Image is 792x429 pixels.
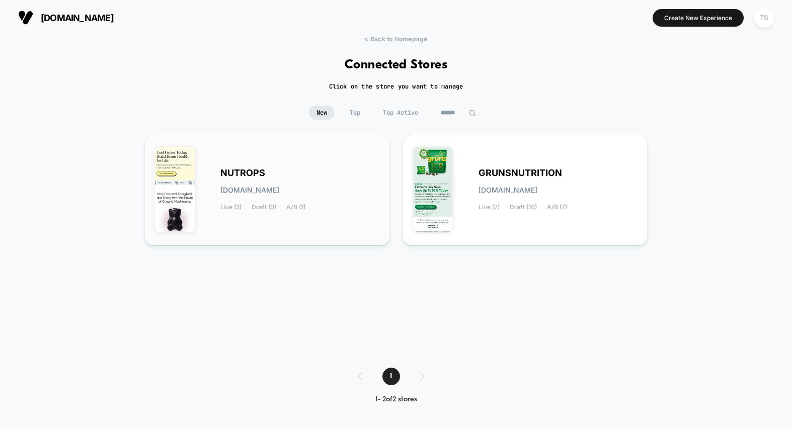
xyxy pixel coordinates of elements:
button: Create New Experience [653,9,744,27]
span: [DOMAIN_NAME] [479,187,537,194]
span: New [309,106,335,120]
span: Draft (0) [252,204,276,211]
div: TS [754,8,774,28]
button: [DOMAIN_NAME] [15,10,117,26]
span: Live (2) [220,204,242,211]
span: Live (7) [479,204,500,211]
span: < Back to Homepage [364,35,427,43]
span: Draft (10) [510,204,537,211]
span: GRUNSNUTRITION [479,169,562,177]
h1: Connected Stores [345,58,448,72]
img: NUTROPS [155,147,195,232]
span: 1 [382,368,400,385]
h2: Click on the store you want to manage [329,82,463,91]
span: Top Active [375,106,426,120]
span: NUTROPS [220,169,265,177]
div: 1 - 2 of 2 stores [348,395,445,404]
img: Visually logo [18,10,33,25]
img: edit [468,109,476,117]
span: Top [342,106,368,120]
img: GRUNSNUTRITION [413,147,453,232]
span: A/B (1) [286,204,305,211]
button: TS [751,8,777,28]
span: [DOMAIN_NAME] [41,13,114,23]
span: A/B (7) [547,204,567,211]
span: [DOMAIN_NAME] [220,187,279,194]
